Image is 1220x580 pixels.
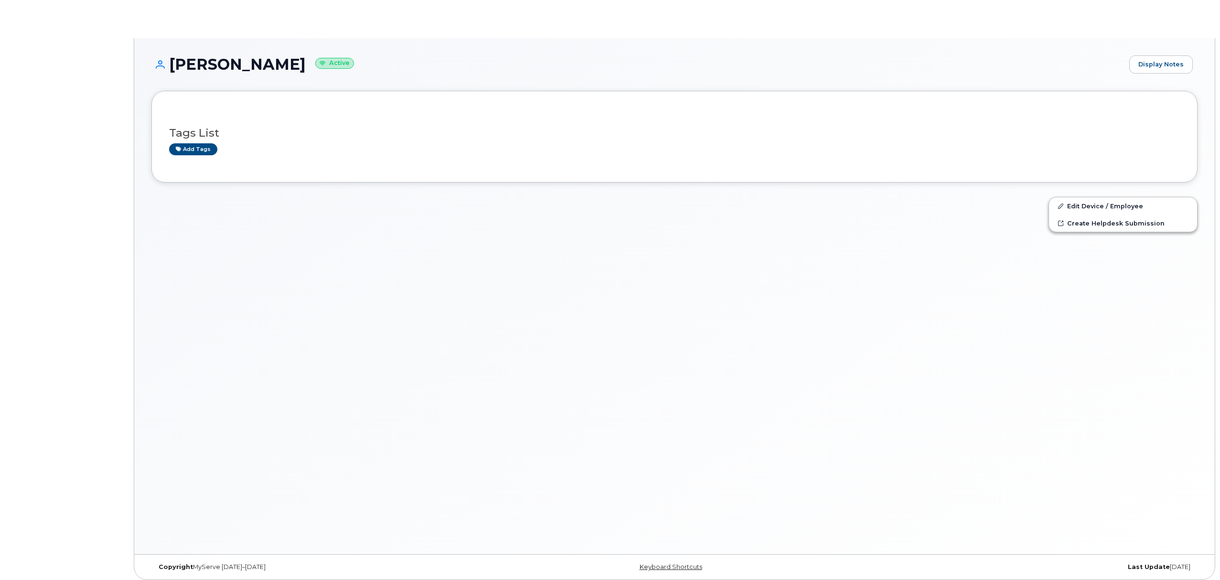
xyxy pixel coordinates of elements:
[169,143,217,155] a: Add tags
[1129,55,1193,74] a: Display Notes
[1049,197,1197,215] a: Edit Device / Employee
[640,563,702,570] a: Keyboard Shortcuts
[151,563,500,571] div: MyServe [DATE]–[DATE]
[151,56,1124,73] h1: [PERSON_NAME]
[1128,563,1170,570] strong: Last Update
[315,58,354,69] small: Active
[849,563,1198,571] div: [DATE]
[159,563,193,570] strong: Copyright
[169,127,1180,139] h3: Tags List
[1049,215,1197,232] a: Create Helpdesk Submission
